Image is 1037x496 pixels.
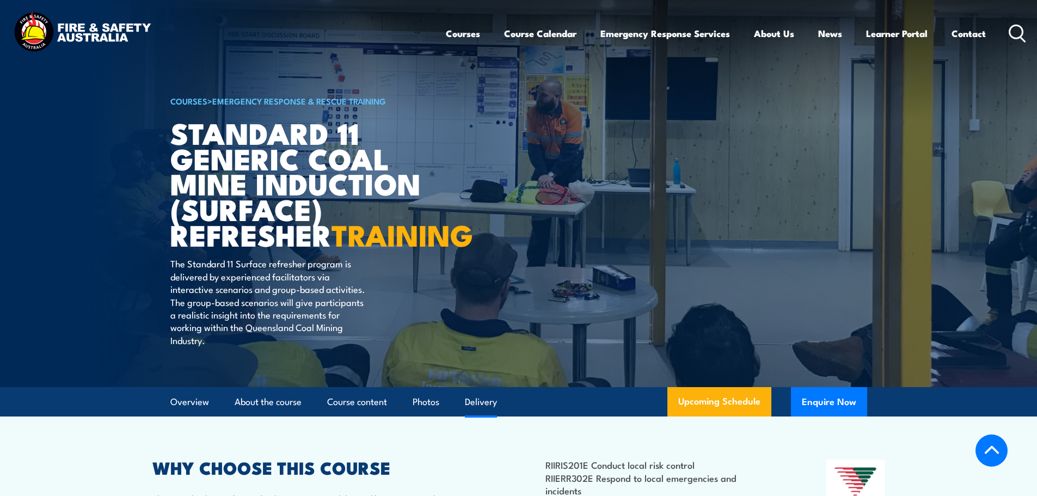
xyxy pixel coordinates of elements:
[600,19,730,48] a: Emergency Response Services
[504,19,576,48] a: Course Calendar
[170,388,209,417] a: Overview
[332,211,473,256] strong: TRAINING
[327,388,387,417] a: Course content
[791,387,867,417] button: Enquire Now
[170,257,369,346] p: The Standard 11 Surface refresher program is delivered by experienced facilitators via interactiv...
[212,95,386,107] a: Emergency Response & Rescue Training
[446,19,480,48] a: Courses
[152,460,470,475] h2: WHY CHOOSE THIS COURSE
[754,19,794,48] a: About Us
[170,95,207,107] a: COURSES
[465,388,497,417] a: Delivery
[952,19,986,48] a: Contact
[545,458,774,471] li: RIIRIS201E Conduct local risk control
[170,94,439,107] h6: >
[667,387,771,417] a: Upcoming Schedule
[866,19,928,48] a: Learner Portal
[235,388,302,417] a: About the course
[818,19,842,48] a: News
[413,388,439,417] a: Photos
[170,120,439,247] h1: Standard 11 Generic Coal Mine Induction (Surface) Refresher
